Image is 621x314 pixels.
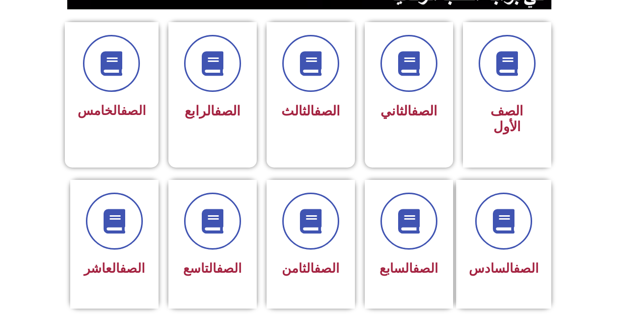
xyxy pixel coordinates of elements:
[282,261,339,276] span: الثامن
[78,103,146,118] span: الخامس
[314,261,339,276] a: الصف
[215,103,241,119] a: الصف
[281,103,340,119] span: الثالث
[314,103,340,119] a: الصف
[411,103,437,119] a: الصف
[469,261,539,276] span: السادس
[513,261,539,276] a: الصف
[413,261,438,276] a: الصف
[185,103,241,119] span: الرابع
[121,103,146,118] a: الصف
[183,261,242,276] span: التاسع
[216,261,242,276] a: الصف
[120,261,145,276] a: الصف
[379,261,438,276] span: السابع
[380,103,437,119] span: الثاني
[490,103,523,135] span: الصف الأول
[84,261,145,276] span: العاشر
